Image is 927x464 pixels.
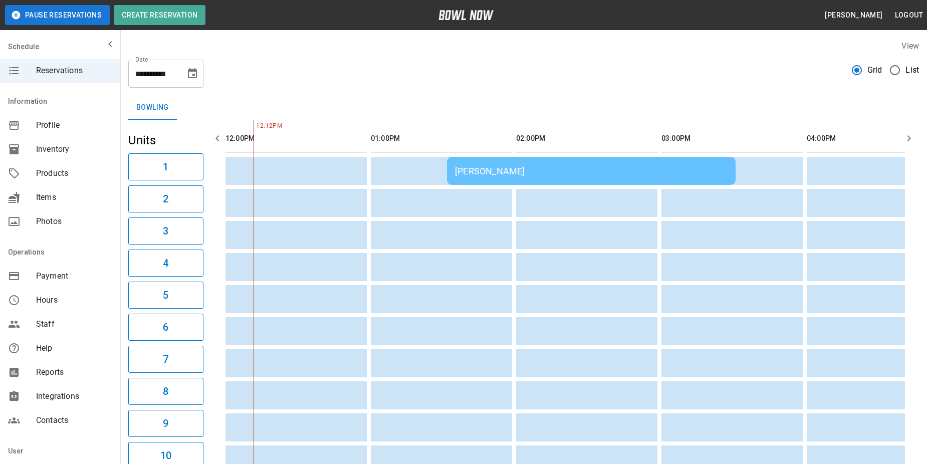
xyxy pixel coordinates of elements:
[128,314,203,341] button: 6
[455,166,728,176] div: [PERSON_NAME]
[36,119,112,131] span: Profile
[36,191,112,203] span: Items
[36,366,112,378] span: Reports
[225,124,367,153] th: 12:00PM
[371,124,512,153] th: 01:00PM
[36,215,112,227] span: Photos
[128,410,203,437] button: 9
[114,5,205,25] button: Create Reservation
[254,121,256,131] span: 12:12PM
[36,143,112,155] span: Inventory
[163,383,168,399] h6: 8
[163,351,168,367] h6: 7
[128,346,203,373] button: 7
[128,96,177,120] button: Bowling
[128,217,203,245] button: 3
[36,294,112,306] span: Hours
[36,167,112,179] span: Products
[36,318,112,330] span: Staff
[867,64,882,76] span: Grid
[901,41,919,51] label: View
[128,153,203,180] button: 1
[163,287,168,303] h6: 5
[36,342,112,354] span: Help
[36,270,112,282] span: Payment
[163,223,168,239] h6: 3
[128,185,203,212] button: 2
[128,132,203,148] h5: Units
[36,390,112,402] span: Integrations
[36,65,112,77] span: Reservations
[821,6,886,25] button: [PERSON_NAME]
[163,191,168,207] h6: 2
[438,10,494,20] img: logo
[128,250,203,277] button: 4
[905,64,919,76] span: List
[160,447,171,463] h6: 10
[5,5,110,25] button: Pause Reservations
[36,414,112,426] span: Contacts
[128,378,203,405] button: 8
[128,282,203,309] button: 5
[163,159,168,175] h6: 1
[128,96,919,120] div: inventory tabs
[163,255,168,271] h6: 4
[891,6,927,25] button: Logout
[182,64,202,84] button: Choose date, selected date is Sep 27, 2025
[163,415,168,431] h6: 9
[163,319,168,335] h6: 6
